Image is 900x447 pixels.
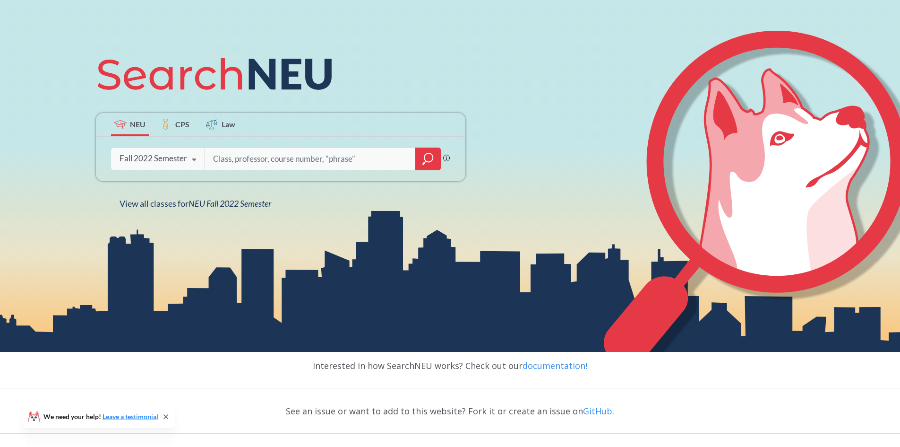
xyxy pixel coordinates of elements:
span: CPS [175,119,189,130]
span: NEU [130,119,146,130]
div: Fall 2022 Semester [120,153,187,164]
span: NEU Fall 2022 Semester [189,198,271,209]
input: Class, professor, course number, "phrase" [212,149,409,169]
span: View all classes for [120,198,271,209]
a: documentation! [523,360,587,371]
div: magnifying glass [415,148,441,170]
svg: magnifying glass [422,152,434,166]
span: Law [222,119,235,130]
a: GitHub [583,405,612,417]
